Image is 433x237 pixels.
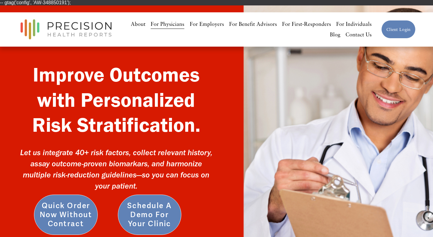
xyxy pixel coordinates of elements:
a: For Physicians [151,19,184,29]
img: Precision Health Reports [17,17,115,42]
a: For Individuals [336,19,372,29]
a: Schedule a Demo for Your Clinic [118,195,182,235]
a: For Employers [190,19,224,29]
a: About [131,19,146,29]
a: Contact Us [345,29,372,40]
em: Let us integrate 40+ risk factors, collect relevant history, assay outcome-proven biomarkars, and... [20,148,214,191]
a: For First-Responders [282,19,331,29]
a: Blog [330,29,340,40]
strong: Improve Outcomes with Personalized Risk Stratification. [32,62,205,137]
a: For Benefit Advisors [229,19,277,29]
a: Client Login [381,20,416,38]
a: Quick Order Now without Contract [34,195,98,235]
